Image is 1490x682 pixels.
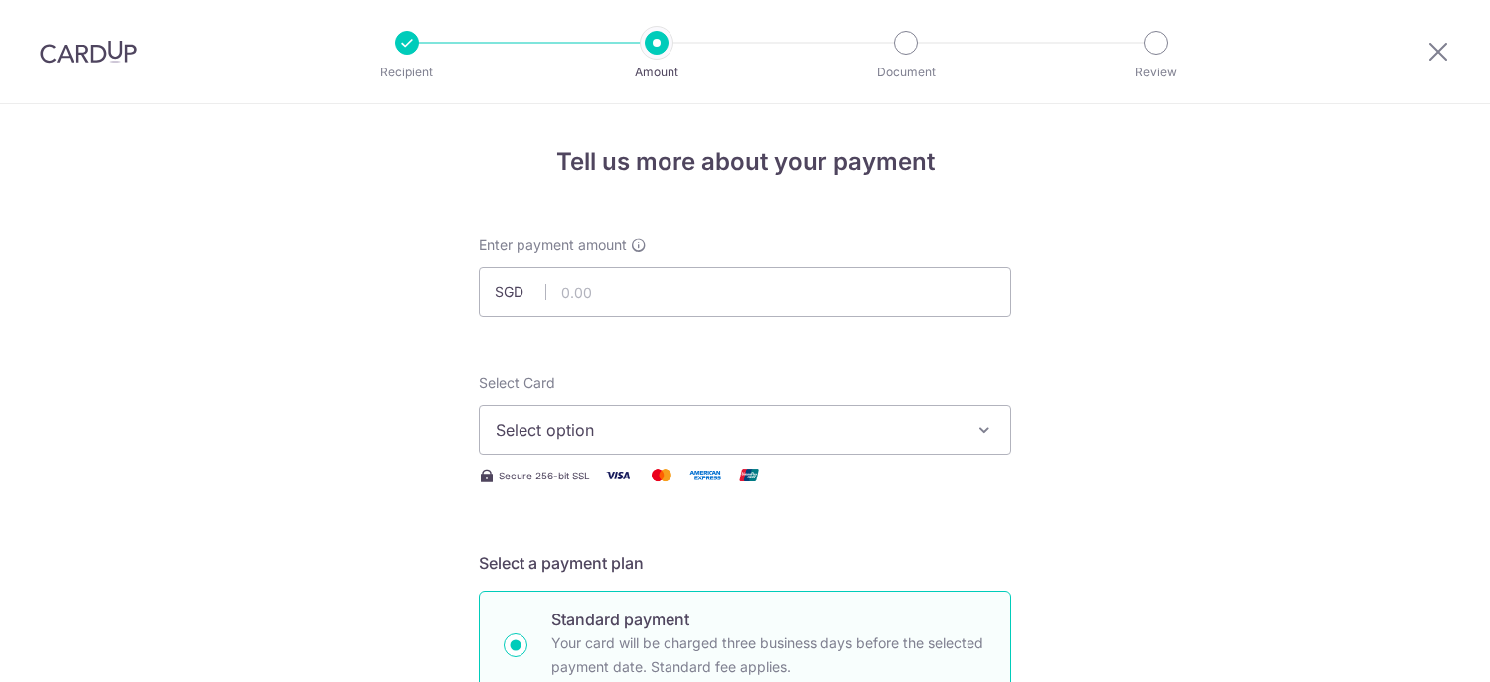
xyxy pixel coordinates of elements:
[1363,622,1470,672] iframe: Opens a widget where you can find more information
[1083,63,1230,82] p: Review
[479,144,1011,180] h4: Tell us more about your payment
[40,40,137,64] img: CardUp
[334,63,481,82] p: Recipient
[499,468,590,483] span: Secure 256-bit SSL
[729,463,769,487] img: Union Pay
[832,63,979,82] p: Document
[479,551,1011,575] h5: Select a payment plan
[479,374,555,391] span: translation missing: en.payables.payment_networks.credit_card.summary.labels.select_card
[496,418,959,442] span: Select option
[598,463,638,487] img: Visa
[479,267,1011,317] input: 0.00
[551,608,986,631] p: Standard payment
[583,63,730,82] p: Amount
[642,463,681,487] img: Mastercard
[685,463,725,487] img: American Express
[479,405,1011,455] button: Select option
[495,282,546,302] span: SGD
[479,235,627,255] span: Enter payment amount
[551,631,986,679] p: Your card will be charged three business days before the selected payment date. Standard fee appl...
